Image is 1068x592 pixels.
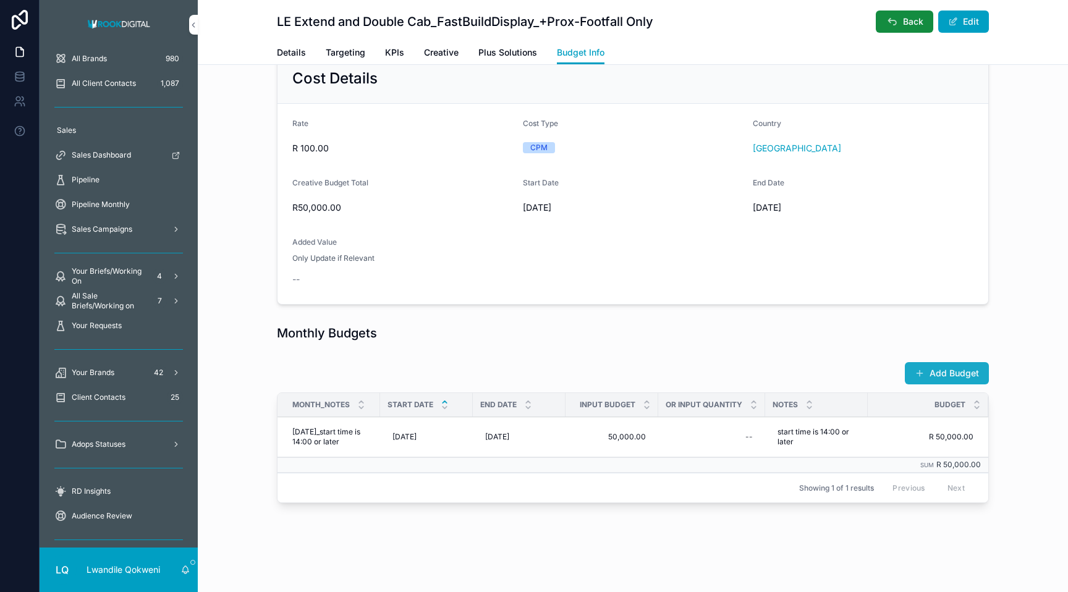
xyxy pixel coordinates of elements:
span: Back [903,15,923,28]
h2: Cost Details [292,69,378,88]
span: Creative [424,46,459,59]
span: -- [292,273,300,285]
span: R50,000.00 [292,201,513,214]
span: [DATE]_start time is 14:00 or later [292,427,373,447]
span: All Brands [72,54,107,64]
span: Sales Campaigns [72,224,132,234]
span: Audience Review [72,511,132,521]
div: 4 [152,269,167,284]
a: All Client Contacts1,087 [47,72,190,95]
a: Adops Statuses [47,433,190,455]
span: Showing 1 of 1 results [799,483,874,493]
span: Details [277,46,306,59]
span: Rate [292,119,308,128]
a: Details [277,41,306,66]
button: Edit [938,11,989,33]
span: Or Input Quantity [666,400,742,410]
a: Client Contacts25 [47,386,190,408]
span: KPIs [385,46,404,59]
span: Your Brands [72,368,114,378]
div: -- [745,432,753,442]
span: Month_Notes [292,400,350,410]
small: Sum [920,462,934,468]
div: 42 [150,365,167,380]
div: 7 [152,294,167,308]
span: [DATE] [753,201,973,214]
a: [GEOGRAPHIC_DATA] [753,142,841,154]
span: RD Insights [72,486,111,496]
a: Budget Info [557,41,604,65]
span: Only Update if Relevant [292,253,375,263]
a: Sales [47,119,190,142]
a: Sales Campaigns [47,218,190,240]
a: Creative [424,41,459,66]
a: Pipeline [47,169,190,191]
a: Your Brands42 [47,362,190,384]
a: Pipeline Monthly [47,193,190,216]
span: End Date [753,178,784,187]
span: Input Budget [580,400,635,410]
a: All Sale Briefs/Working on7 [47,290,190,312]
span: [DATE] [392,432,417,442]
button: Add Budget [905,362,989,384]
span: Pipeline Monthly [72,200,130,209]
a: All Brands980 [47,48,190,70]
span: Targeting [326,46,365,59]
span: R 50,000.00 [868,432,973,442]
span: Adops Statuses [72,439,125,449]
h1: LE Extend and Double Cab_FastBuildDisplay_+Prox-Footfall Only [277,13,653,30]
a: Your Briefs/Working On4 [47,265,190,287]
span: R 50,000.00 [936,460,981,469]
span: LQ [56,562,69,577]
span: Creative Budget Total [292,178,368,187]
span: Start Date [388,400,433,410]
span: start time is 14:00 or later [778,427,855,447]
button: Back [876,11,933,33]
a: Audience Review [47,505,190,527]
span: Country [753,119,781,128]
span: Added Value [292,237,337,247]
span: Sales [57,125,76,135]
span: Budget Info [557,46,604,59]
div: 1,087 [157,76,183,91]
p: Lwandile Qokweni [87,564,160,576]
img: App logo [84,15,154,35]
a: Targeting [326,41,365,66]
span: 50,000.00 [578,432,646,442]
span: Budget [934,400,965,410]
span: Pipeline [72,175,100,185]
a: Your Requests [47,315,190,337]
span: [DATE] [485,432,509,442]
h1: Monthly Budgets [277,324,377,342]
span: [DATE] [523,201,744,214]
span: Your Briefs/Working On [72,266,147,286]
span: R 100.00 [292,142,513,154]
span: Start Date [523,178,559,187]
span: End Date [480,400,517,410]
span: Plus Solutions [478,46,537,59]
span: All Sale Briefs/Working on [72,291,147,311]
span: Cost Type [523,119,558,128]
a: Plus Solutions [478,41,537,66]
div: scrollable content [40,49,198,548]
a: KPIs [385,41,404,66]
span: Sales Dashboard [72,150,131,160]
div: CPM [530,142,548,153]
span: Notes [773,400,798,410]
a: RD Insights [47,480,190,502]
span: All Client Contacts [72,78,136,88]
div: 25 [167,390,183,405]
span: Your Requests [72,321,122,331]
div: 980 [162,51,183,66]
span: Client Contacts [72,392,125,402]
a: Sales Dashboard [47,144,190,166]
